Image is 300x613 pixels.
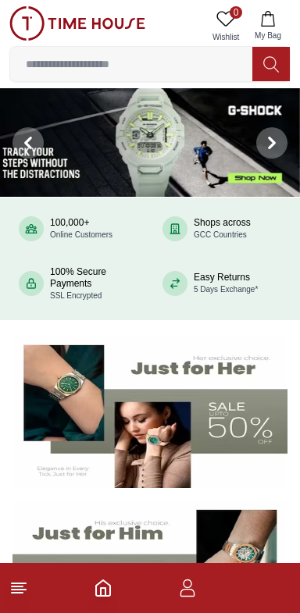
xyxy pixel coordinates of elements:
[194,285,258,294] span: 5 Days Exchange*
[206,6,245,46] a: 0Wishlist
[194,217,251,241] div: Shops across
[12,336,287,489] img: Women's Watches Banner
[50,217,112,241] div: 100,000+
[50,291,102,300] span: SSL Encrypted
[230,6,242,19] span: 0
[50,266,137,301] div: 100% Secure Payments
[50,230,112,239] span: Online Customers
[194,272,258,295] div: Easy Returns
[206,31,245,43] span: Wishlist
[9,6,145,41] img: ...
[245,6,291,46] button: My Bag
[194,230,247,239] span: GCC Countries
[248,30,287,41] span: My Bag
[94,579,112,597] a: Home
